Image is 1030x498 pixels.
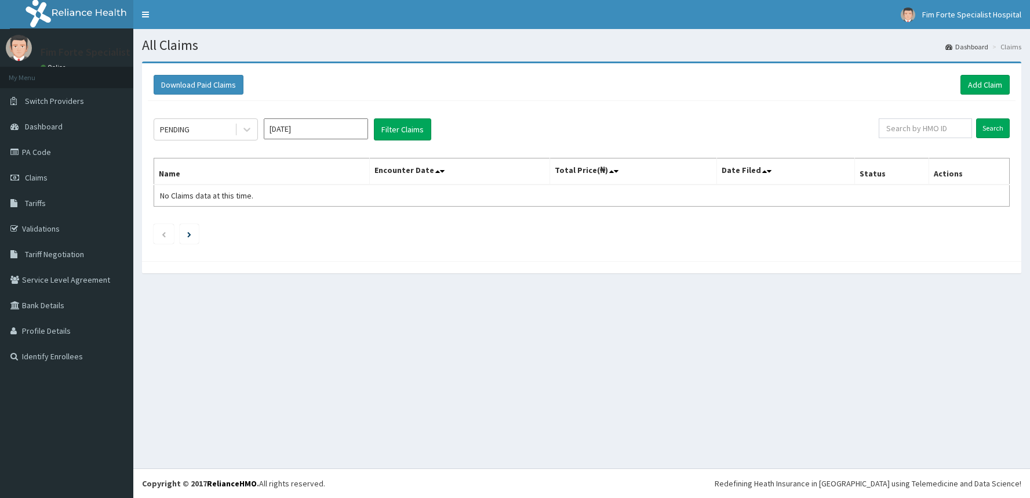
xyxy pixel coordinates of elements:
p: Fim Forte Specialist Hospital [41,47,171,57]
footer: All rights reserved. [133,468,1030,498]
img: User Image [901,8,915,22]
span: Tariffs [25,198,46,208]
th: Name [154,158,370,185]
th: Actions [929,158,1010,185]
a: RelianceHMO [207,478,257,489]
span: Switch Providers [25,96,84,106]
th: Date Filed [716,158,854,185]
a: Online [41,63,68,71]
span: Tariff Negotiation [25,249,84,259]
input: Search by HMO ID [879,118,972,138]
a: Add Claim [960,75,1010,95]
li: Claims [989,42,1021,52]
span: Fim Forte Specialist Hospital [922,9,1021,20]
input: Select Month and Year [264,118,368,139]
span: No Claims data at this time. [160,190,253,201]
span: Claims [25,172,48,183]
button: Download Paid Claims [154,75,243,95]
img: User Image [6,35,32,61]
strong: Copyright © 2017 . [142,478,259,489]
div: Redefining Heath Insurance in [GEOGRAPHIC_DATA] using Telemedicine and Data Science! [715,478,1021,489]
a: Dashboard [945,42,988,52]
a: Previous page [161,229,166,239]
th: Status [854,158,929,185]
button: Filter Claims [374,118,431,140]
div: PENDING [160,124,190,135]
input: Search [976,118,1010,138]
h1: All Claims [142,38,1021,53]
th: Total Price(₦) [549,158,716,185]
a: Next page [187,229,191,239]
span: Dashboard [25,121,63,132]
th: Encounter Date [369,158,549,185]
